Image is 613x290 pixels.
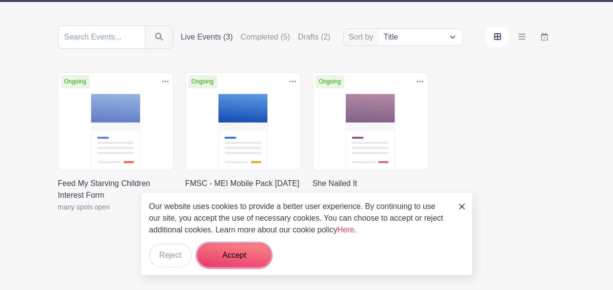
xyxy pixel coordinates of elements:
[58,25,145,49] input: Search Events...
[459,204,465,209] img: close_button-5f87c8562297e5c2d7936805f587ecaba9071eb48480494691a3f1689db116b3.svg
[181,31,331,43] div: filters
[149,244,192,267] button: Reject
[181,31,233,43] label: Live Events (3)
[198,244,271,267] button: Accept
[149,201,449,236] p: Our website uses cookies to provide a better user experience. By continuing to use our site, you ...
[240,31,290,43] label: Completed (5)
[298,31,331,43] label: Drafts (2)
[486,27,555,47] div: order and view
[337,226,355,234] a: Here
[349,31,376,43] label: Sort by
